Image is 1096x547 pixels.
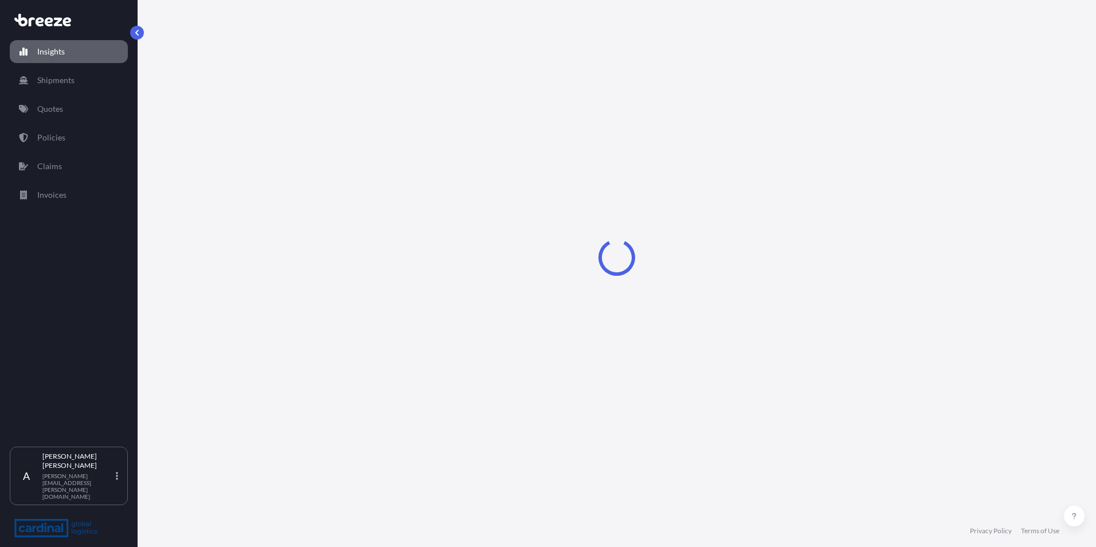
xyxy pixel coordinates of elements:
span: A [23,470,30,482]
img: organization-logo [14,519,97,537]
p: Insights [37,46,65,57]
p: [PERSON_NAME][EMAIL_ADDRESS][PERSON_NAME][DOMAIN_NAME] [42,472,113,500]
p: Shipments [37,75,75,86]
p: Invoices [37,189,66,201]
a: Quotes [10,97,128,120]
p: Claims [37,161,62,172]
a: Privacy Policy [970,526,1012,536]
p: Policies [37,132,65,143]
a: Invoices [10,183,128,206]
a: Claims [10,155,128,178]
a: Terms of Use [1021,526,1059,536]
a: Shipments [10,69,128,92]
a: Insights [10,40,128,63]
p: Quotes [37,103,63,115]
a: Policies [10,126,128,149]
p: [PERSON_NAME] [PERSON_NAME] [42,452,113,470]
